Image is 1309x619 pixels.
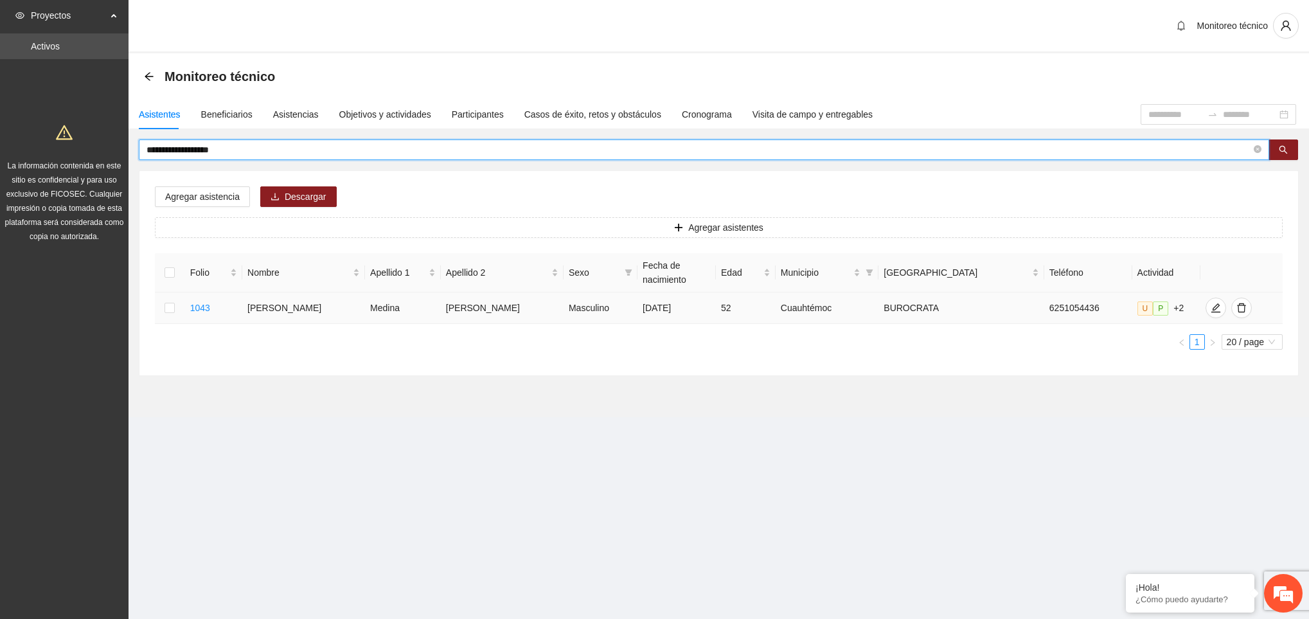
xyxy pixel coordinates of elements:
[1274,20,1298,31] span: user
[1132,253,1200,292] th: Actividad
[452,107,504,121] div: Participantes
[1209,339,1216,346] span: right
[1231,298,1252,318] button: delete
[144,71,154,82] span: arrow-left
[1174,334,1189,350] li: Previous Page
[365,253,441,292] th: Apellido 1
[339,107,431,121] div: Objetivos y actividades
[1135,582,1245,593] div: ¡Hola!
[637,253,716,292] th: Fecha de nacimiento
[1232,303,1251,313] span: delete
[185,253,242,292] th: Folio
[1227,335,1278,349] span: 20 / page
[1044,292,1132,324] td: 6251054436
[1189,334,1205,350] li: 1
[441,253,564,292] th: Apellido 2
[1206,303,1225,313] span: edit
[637,292,716,324] td: [DATE]
[524,107,661,121] div: Casos de éxito, retos y obstáculos
[688,220,763,235] span: Agregar asistentes
[201,107,253,121] div: Beneficiarios
[1044,253,1132,292] th: Teléfono
[863,263,876,282] span: filter
[682,107,732,121] div: Cronograma
[1190,335,1204,349] a: 1
[1207,109,1218,120] span: to
[56,124,73,141] span: warning
[622,263,635,282] span: filter
[242,253,365,292] th: Nombre
[1206,298,1226,318] button: edit
[1222,334,1283,350] div: Page Size
[370,265,426,280] span: Apellido 1
[365,292,441,324] td: Medina
[1135,595,1245,604] p: ¿Cómo puedo ayudarte?
[211,6,242,37] div: Minimizar ventana de chat en vivo
[31,41,60,51] a: Activos
[1205,334,1220,350] li: Next Page
[155,217,1283,238] button: plusAgregar asistentes
[260,186,337,207] button: downloadDescargar
[155,186,250,207] button: Agregar asistencia
[752,107,873,121] div: Visita de campo y entregables
[1171,15,1191,36] button: bell
[721,265,761,280] span: Edad
[776,292,878,324] td: Cuauhtémoc
[190,303,210,313] a: 1043
[1269,139,1298,160] button: search
[866,269,873,276] span: filter
[139,107,181,121] div: Asistentes
[716,253,776,292] th: Edad
[1254,144,1261,156] span: close-circle
[1273,13,1299,39] button: user
[1178,339,1186,346] span: left
[878,292,1044,324] td: BUROCRATA
[242,292,365,324] td: [PERSON_NAME]
[446,265,549,280] span: Apellido 2
[5,161,124,241] span: La información contenida en este sitio es confidencial y para uso exclusivo de FICOSEC. Cualquier...
[1279,145,1288,156] span: search
[1153,301,1168,316] span: P
[781,265,851,280] span: Municipio
[75,172,177,301] span: Estamos en línea.
[165,190,240,204] span: Agregar asistencia
[625,269,632,276] span: filter
[15,11,24,20] span: eye
[1137,301,1153,316] span: U
[31,3,107,28] span: Proyectos
[285,190,326,204] span: Descargar
[271,192,280,202] span: download
[1132,292,1200,324] td: +2
[1254,145,1261,153] span: close-circle
[1207,109,1218,120] span: swap-right
[1205,334,1220,350] button: right
[564,292,637,324] td: Masculino
[884,265,1029,280] span: [GEOGRAPHIC_DATA]
[776,253,878,292] th: Municipio
[441,292,564,324] td: [PERSON_NAME]
[247,265,350,280] span: Nombre
[67,66,216,82] div: Chatee con nosotros ahora
[1171,21,1191,31] span: bell
[165,66,275,87] span: Monitoreo técnico
[144,71,154,82] div: Back
[273,107,319,121] div: Asistencias
[1174,334,1189,350] button: left
[190,265,227,280] span: Folio
[6,351,245,396] textarea: Escriba su mensaje y pulse “Intro”
[716,292,776,324] td: 52
[674,223,683,233] span: plus
[569,265,619,280] span: Sexo
[878,253,1044,292] th: Colonia
[1197,21,1268,31] span: Monitoreo técnico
